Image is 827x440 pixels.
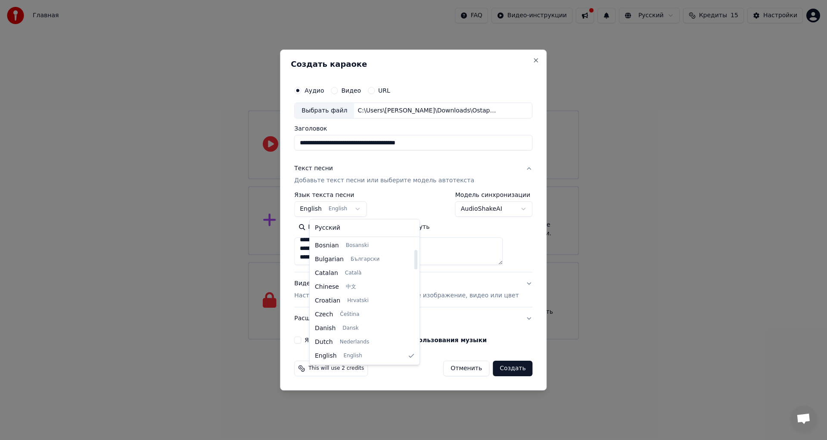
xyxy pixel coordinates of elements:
span: Bulgarian [315,255,344,264]
span: English [315,352,337,360]
span: Русский [315,224,340,232]
span: Hrvatski [347,297,369,304]
span: English [344,353,362,359]
span: Bosnian [315,241,339,250]
span: Nederlands [340,339,369,346]
span: Croatian [315,296,340,305]
span: Chinese [315,283,339,291]
span: Català [345,270,361,277]
span: Dansk [342,325,358,332]
span: Danish [315,324,336,333]
span: 中文 [346,284,356,290]
span: Czech [315,310,333,319]
span: Български [351,256,379,263]
span: Catalan [315,269,338,278]
span: Bosanski [346,242,369,249]
span: Čeština [340,311,359,318]
span: Dutch [315,338,333,346]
